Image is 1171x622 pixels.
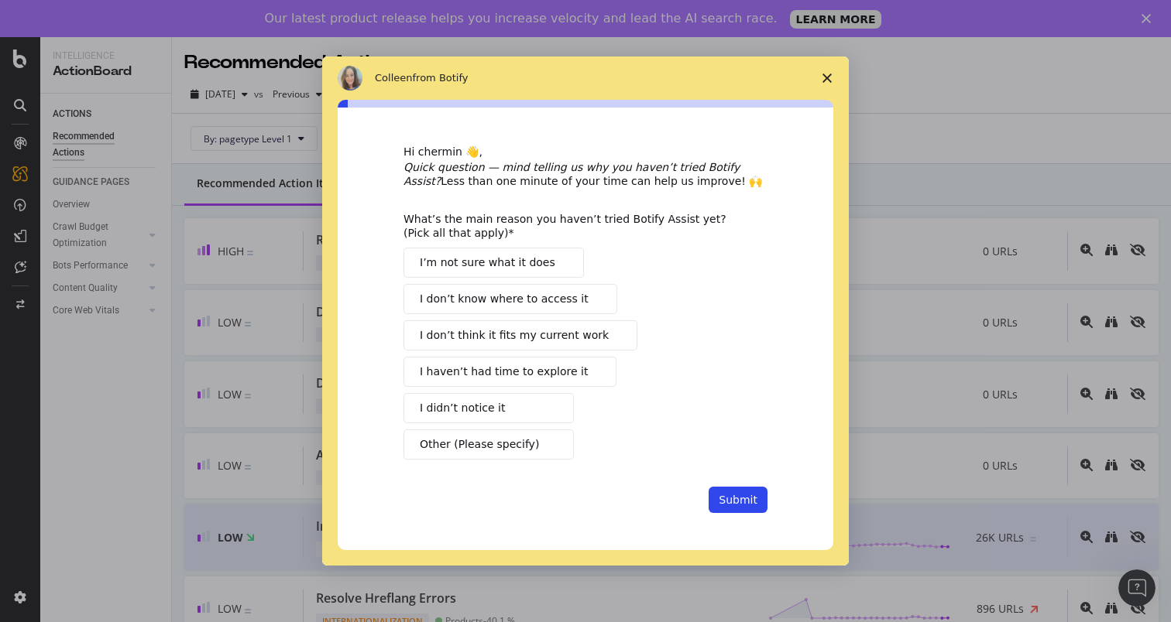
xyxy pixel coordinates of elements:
div: What’s the main reason you haven’t tried Botify Assist yet? (Pick all that apply) [403,212,744,240]
div: Our latest product release helps you increase velocity and lead the AI search race. [265,11,778,26]
div: Less than one minute of your time can help us improve! 🙌 [403,160,768,188]
img: Profile image for Colleen [338,66,362,91]
span: Other (Please specify) [420,436,539,453]
i: Quick question — mind telling us why you haven’t tried Botify Assist? [403,161,740,187]
button: Other (Please specify) [403,429,574,460]
button: I’m not sure what it does [403,248,584,278]
div: Hi chermin 👋, [403,145,768,160]
span: I haven’t had time to explore it [420,364,588,380]
button: I don’t think it fits my current work [403,320,637,350]
button: I don’t know where to access it [403,284,617,314]
span: I don’t think it fits my current work [420,327,609,343]
button: Submit [709,487,768,513]
a: LEARN MORE [790,10,882,29]
button: I didn’t notice it [403,393,574,423]
span: Close survey [805,56,849,100]
span: I didn’t notice it [420,400,505,416]
span: from Botify [413,72,469,84]
span: I’m not sure what it does [420,255,555,271]
button: I haven’t had time to explore it [403,357,616,387]
span: I don’t know where to access it [420,291,589,307]
div: Close [1142,14,1157,23]
span: Colleen [375,72,413,84]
